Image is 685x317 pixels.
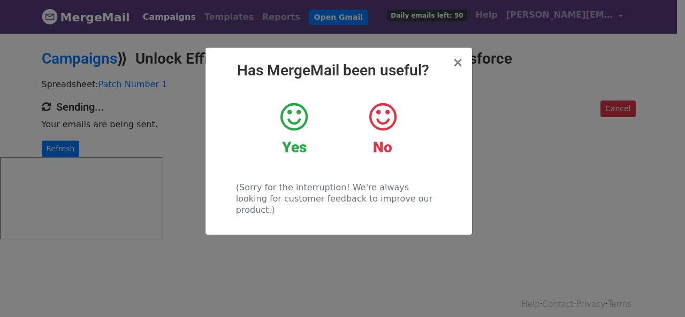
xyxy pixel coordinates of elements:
[373,138,392,156] strong: No
[214,61,463,80] h2: Has MergeMail been useful?
[258,101,330,157] a: Yes
[631,266,685,317] iframe: Chat Widget
[346,101,418,157] a: No
[452,56,463,69] button: Close
[282,138,307,156] strong: Yes
[236,182,441,215] p: (Sorry for the interruption! We're always looking for customer feedback to improve our product.)
[452,55,463,70] span: ×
